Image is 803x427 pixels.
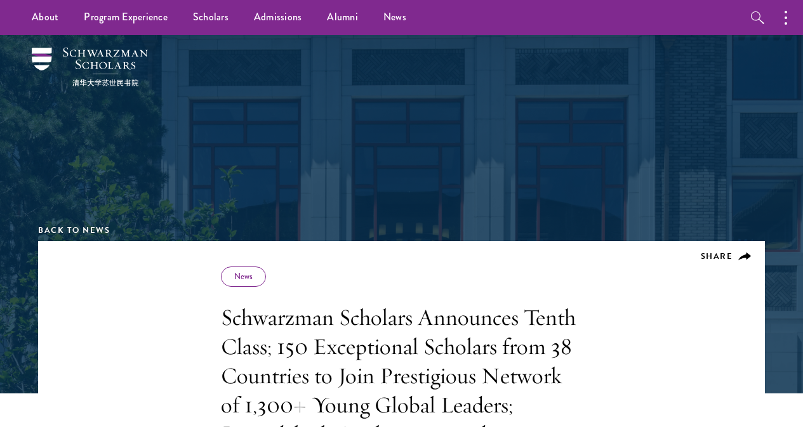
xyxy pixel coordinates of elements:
[234,270,253,282] a: News
[38,224,110,237] a: Back to News
[32,48,148,86] img: Schwarzman Scholars
[701,251,752,262] button: Share
[701,250,733,263] span: Share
